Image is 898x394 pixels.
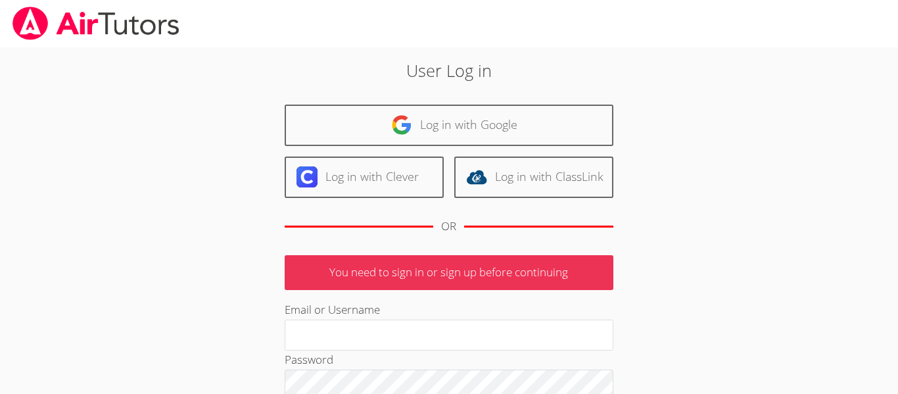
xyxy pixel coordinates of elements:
img: airtutors_banner-c4298cdbf04f3fff15de1276eac7730deb9818008684d7c2e4769d2f7ddbe033.png [11,7,181,40]
label: Email or Username [285,302,380,317]
a: Log in with Clever [285,157,444,198]
a: Log in with Google [285,105,613,146]
img: classlink-logo-d6bb404cc1216ec64c9a2012d9dc4662098be43eaf13dc465df04b49fa7ab582.svg [466,166,487,187]
p: You need to sign in or sign up before continuing [285,255,613,290]
img: google-logo-50288ca7cdecda66e5e0955fdab243c47b7ad437acaf1139b6f446037453330a.svg [391,114,412,135]
img: clever-logo-6eab21bc6e7a338710f1a6ff85c0baf02591cd810cc4098c63d3a4b26e2feb20.svg [296,166,318,187]
div: OR [441,217,456,236]
label: Password [285,352,333,367]
h2: User Log in [206,58,692,83]
a: Log in with ClassLink [454,157,613,198]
